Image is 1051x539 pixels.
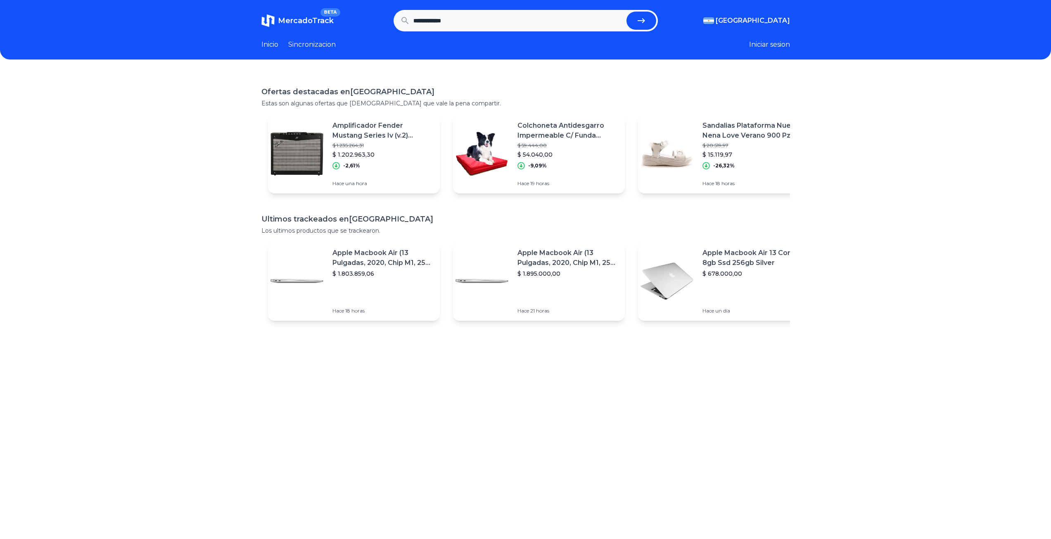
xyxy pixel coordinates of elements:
span: [GEOGRAPHIC_DATA] [716,16,790,26]
span: MercadoTrack [278,16,334,25]
p: Hace un día [702,308,803,314]
img: Featured image [268,125,326,183]
a: Featured imageAmplificador Fender Mustang Series Iv (v.2) Transistor Para Guitarra De 150w Color ... [268,114,440,193]
p: -9,09% [528,162,547,169]
a: Featured imageColchoneta Antidesgarro Impermeable C/ Funda [PERSON_NAME] Pet 90x60$ 59.444,00$ 54... [453,114,625,193]
img: Featured image [268,252,326,310]
p: Apple Macbook Air (13 Pulgadas, 2020, Chip M1, 256 Gb De Ssd, 8 Gb De Ram) - Plata [517,248,618,268]
a: Featured imageApple Macbook Air (13 Pulgadas, 2020, Chip M1, 256 Gb De Ssd, 8 Gb De Ram) - Plata$... [453,241,625,321]
p: -26,32% [713,162,735,169]
p: Los ultimos productos que se trackearon. [261,227,790,235]
button: Iniciar sesion [749,40,790,50]
img: Featured image [638,125,696,183]
a: Sincronizacion [288,40,336,50]
p: Sandalias Plataforma Nuevas Nena Love Verano 900 Pzapa [702,121,803,141]
p: $ 1.235.264,31 [332,142,433,149]
p: Hace 19 horas [517,180,618,187]
p: Estas son algunas ofertas que [DEMOGRAPHIC_DATA] que vale la pena compartir. [261,99,790,107]
a: Inicio [261,40,278,50]
p: $ 20.519,97 [702,142,803,149]
a: Featured imageSandalias Plataforma Nuevas Nena Love Verano 900 Pzapa$ 20.519,97$ 15.119,97-26,32%... [638,114,810,193]
p: Colchoneta Antidesgarro Impermeable C/ Funda [PERSON_NAME] Pet 90x60 [517,121,618,141]
p: $ 59.444,00 [517,142,618,149]
p: Hace 21 horas [517,308,618,314]
button: [GEOGRAPHIC_DATA] [703,16,790,26]
p: Amplificador Fender Mustang Series Iv (v.2) Transistor Para Guitarra De 150w Color Negro/plata 220v [332,121,433,141]
h1: Ofertas destacadas en [GEOGRAPHIC_DATA] [261,86,790,98]
p: Hace una hora [332,180,433,187]
img: Featured image [453,125,511,183]
p: Hace 18 horas [332,308,433,314]
p: $ 678.000,00 [702,269,803,278]
p: $ 1.895.000,00 [517,269,618,278]
p: Hace 18 horas [702,180,803,187]
a: MercadoTrackBETA [261,14,334,27]
p: Apple Macbook Air 13 Core I5 8gb Ssd 256gb Silver [702,248,803,268]
img: Featured image [638,252,696,310]
a: Featured imageApple Macbook Air 13 Core I5 8gb Ssd 256gb Silver$ 678.000,00Hace un día [638,241,810,321]
span: BETA [320,8,340,17]
p: $ 1.202.963,30 [332,150,433,159]
img: MercadoTrack [261,14,275,27]
p: Apple Macbook Air (13 Pulgadas, 2020, Chip M1, 256 Gb De Ssd, 8 Gb De Ram) - Plata [332,248,433,268]
a: Featured imageApple Macbook Air (13 Pulgadas, 2020, Chip M1, 256 Gb De Ssd, 8 Gb De Ram) - Plata$... [268,241,440,321]
img: Argentina [703,17,714,24]
h1: Ultimos trackeados en [GEOGRAPHIC_DATA] [261,213,790,225]
p: $ 54.040,00 [517,150,618,159]
p: $ 1.803.859,06 [332,269,433,278]
img: Featured image [453,252,511,310]
p: -2,61% [343,162,360,169]
p: $ 15.119,97 [702,150,803,159]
